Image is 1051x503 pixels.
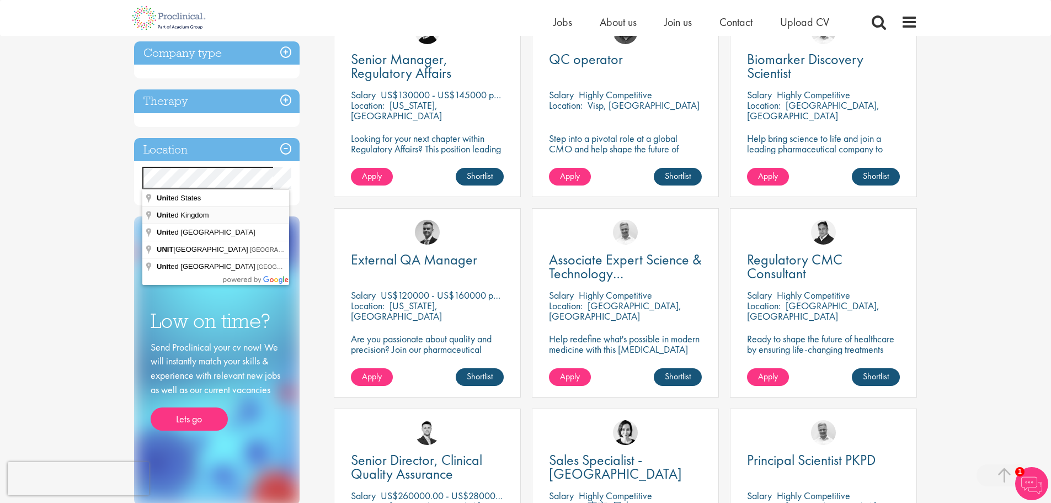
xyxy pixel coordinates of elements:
[351,299,442,322] p: [US_STATE], [GEOGRAPHIC_DATA]
[777,489,850,502] p: Highly Competitive
[415,420,440,445] img: Joshua Godden
[157,211,211,219] span: ed Kingdom
[747,250,842,283] span: Regulatory CMC Consultant
[362,370,382,382] span: Apply
[351,50,451,82] span: Senior Manager, Regulatory Affairs
[351,99,385,112] span: Location:
[654,368,702,386] a: Shortlist
[549,368,591,386] a: Apply
[351,451,482,483] span: Senior Director, Clinical Quality Assurance
[157,228,257,236] span: ed [GEOGRAPHIC_DATA]
[157,245,173,253] span: UNIT
[157,245,250,253] span: [GEOGRAPHIC_DATA]
[157,211,170,219] span: Unit
[579,289,652,301] p: Highly Competitive
[553,15,572,29] span: Jobs
[351,253,504,267] a: External QA Manager
[381,489,556,502] p: US$260000.00 - US$280000.00 per annum
[758,370,778,382] span: Apply
[600,15,637,29] a: About us
[250,246,446,253] span: [GEOGRAPHIC_DATA], [GEOGRAPHIC_DATA], [GEOGRAPHIC_DATA]
[134,138,300,162] h3: Location
[777,289,850,301] p: Highly Competitive
[257,263,520,270] span: [GEOGRAPHIC_DATA], [GEOGRAPHIC_DATA], [GEOGRAPHIC_DATA], [GEOGRAPHIC_DATA]
[747,453,900,467] a: Principal Scientist PKPD
[747,88,772,101] span: Salary
[588,99,700,112] p: Visp, [GEOGRAPHIC_DATA]
[747,50,863,82] span: Biomarker Discovery Scientist
[351,368,393,386] a: Apply
[351,250,477,269] span: External QA Manager
[852,368,900,386] a: Shortlist
[579,489,652,502] p: Highly Competitive
[811,420,836,445] img: Joshua Bye
[613,420,638,445] img: Nic Choa
[747,289,772,301] span: Salary
[811,220,836,245] img: Peter Duvall
[351,133,504,175] p: Looking for your next chapter within Regulatory Affairs? This position leading projects and worki...
[549,250,702,296] span: Associate Expert Science & Technology ([MEDICAL_DATA])
[456,168,504,186] a: Shortlist
[549,289,574,301] span: Salary
[654,168,702,186] a: Shortlist
[151,310,283,332] h3: Low on time?
[157,194,202,202] span: ed States
[560,370,580,382] span: Apply
[381,289,528,301] p: US$120000 - US$160000 per annum
[560,170,580,182] span: Apply
[549,451,682,483] span: Sales Specialist - [GEOGRAPHIC_DATA]
[777,88,850,101] p: Highly Competitive
[747,333,900,396] p: Ready to shape the future of healthcare by ensuring life-changing treatments meet global regulato...
[664,15,692,29] a: Join us
[549,99,583,112] span: Location:
[549,453,702,481] a: Sales Specialist - [GEOGRAPHIC_DATA]
[134,41,300,65] h3: Company type
[747,299,879,322] p: [GEOGRAPHIC_DATA], [GEOGRAPHIC_DATA]
[747,99,781,112] span: Location:
[747,489,772,502] span: Salary
[1015,467,1025,476] span: 1
[549,88,574,101] span: Salary
[549,299,583,312] span: Location:
[415,220,440,245] img: Alex Bill
[157,228,170,236] span: Unit
[613,220,638,245] img: Joshua Bye
[747,299,781,312] span: Location:
[549,168,591,186] a: Apply
[747,368,789,386] a: Apply
[719,15,753,29] a: Contact
[747,52,900,80] a: Biomarker Discovery Scientist
[151,340,283,431] div: Send Proclinical your cv now! We will instantly match your skills & experience with relevant new ...
[758,170,778,182] span: Apply
[549,333,702,365] p: Help redefine what's possible in modern medicine with this [MEDICAL_DATA] Associate Expert Scienc...
[747,99,879,122] p: [GEOGRAPHIC_DATA], [GEOGRAPHIC_DATA]
[351,453,504,481] a: Senior Director, Clinical Quality Assurance
[351,289,376,301] span: Salary
[747,168,789,186] a: Apply
[351,88,376,101] span: Salary
[351,489,376,502] span: Salary
[747,253,900,280] a: Regulatory CMC Consultant
[157,262,170,271] span: Unit
[351,99,442,122] p: [US_STATE], [GEOGRAPHIC_DATA]
[456,368,504,386] a: Shortlist
[351,299,385,312] span: Location:
[549,50,623,68] span: QC operator
[351,52,504,80] a: Senior Manager, Regulatory Affairs
[549,253,702,280] a: Associate Expert Science & Technology ([MEDICAL_DATA])
[351,333,504,386] p: Are you passionate about quality and precision? Join our pharmaceutical client and help ensure to...
[549,489,574,502] span: Salary
[747,133,900,186] p: Help bring science to life and join a leading pharmaceutical company to play a key role in delive...
[134,89,300,113] h3: Therapy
